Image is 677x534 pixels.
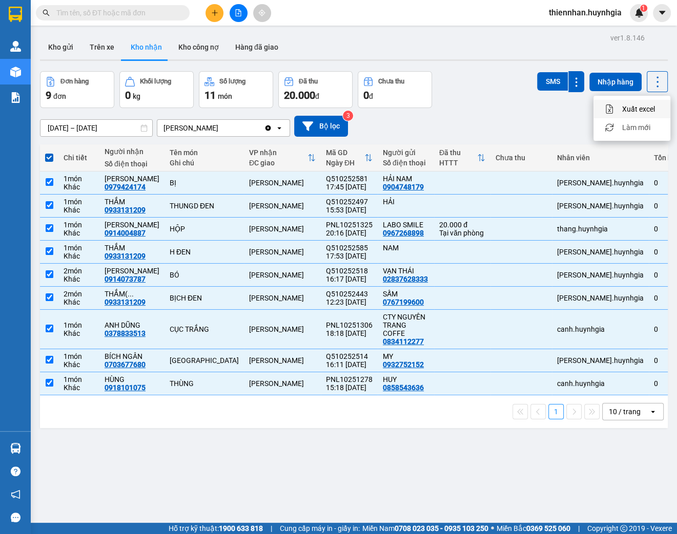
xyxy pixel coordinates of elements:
div: Ngày ĐH [326,159,364,167]
div: Người nhận [105,147,159,156]
span: ... [128,290,134,298]
div: 20.000 đ [439,221,485,229]
div: [PERSON_NAME] [249,225,316,233]
div: Khác [64,360,94,369]
button: Đơn hàng9đơn [40,71,114,108]
strong: 0708 023 035 - 0935 103 250 [395,524,488,532]
div: [PERSON_NAME] [249,202,316,210]
div: TX [170,356,239,365]
span: caret-down [658,8,667,17]
div: 15:53 [DATE] [326,206,373,214]
div: Đơn hàng [60,78,89,85]
input: Tìm tên, số ĐT hoặc mã đơn [56,7,177,18]
span: 9 [46,89,51,101]
th: Toggle SortBy [321,144,378,172]
div: THANH TÙNG [105,175,159,183]
span: Miền Nam [362,523,488,534]
button: aim [253,4,271,22]
div: 0933131209 [105,206,146,214]
div: PNL10251325 [326,221,373,229]
div: 1 món [64,244,94,252]
img: solution-icon [10,92,21,103]
div: KIM NGUYÊN [105,267,159,275]
div: Tên món [170,148,239,157]
div: Khác [64,329,94,337]
sup: 3 [343,111,353,121]
div: HỘP [170,225,239,233]
div: Khác [64,275,94,283]
div: HÙNG [105,375,159,383]
div: nguyen.huynhgia [557,294,644,302]
div: [PERSON_NAME] [249,179,316,187]
div: 0378833513 [105,329,146,337]
div: 2 món [64,267,94,275]
div: [PERSON_NAME] [249,294,316,302]
div: Chưa thu [496,154,547,162]
strong: 1900 633 818 [219,524,263,532]
div: Khác [64,183,94,191]
button: Kho công nợ [170,35,227,59]
svg: open [275,124,283,132]
button: Số lượng11món [199,71,273,108]
div: Đã thu [299,78,318,85]
div: BỊCH ĐEN [170,294,239,302]
span: copyright [620,525,627,532]
div: 1 món [64,175,94,183]
div: Q510252514 [326,352,373,360]
span: Xuất excel [622,104,655,114]
div: SẤM [383,290,429,298]
sup: 1 [640,5,647,12]
div: thang.huynhgia [557,225,644,233]
ul: Menu [593,96,670,141]
div: PNL10251278 [326,375,373,383]
span: 0 [363,89,369,101]
div: Chưa thu [378,78,404,85]
div: 0914004887 [105,229,146,237]
div: 0933131209 [105,298,146,306]
div: ĐC giao [249,159,307,167]
button: Nhập hàng [589,73,642,91]
svg: open [649,408,657,416]
button: 1 [548,404,564,419]
div: 0703677680 [105,360,146,369]
div: Khác [64,206,94,214]
button: Kho nhận [122,35,170,59]
div: BỊ [170,179,239,187]
div: THẮM [105,244,159,252]
div: CỤC TRẮNG [170,325,239,333]
button: Trên xe [81,35,122,59]
div: Q510252443 [326,290,373,298]
div: MY [383,352,429,360]
th: Toggle SortBy [434,144,490,172]
div: Q510252497 [326,198,373,206]
div: Khác [64,229,94,237]
div: 0932752152 [383,360,424,369]
div: Ghi chú [170,159,239,167]
div: 0967268898 [383,229,424,237]
span: file-add [235,9,242,16]
div: 0914073787 [105,275,146,283]
div: 18:18 [DATE] [326,329,373,337]
div: [PERSON_NAME] [249,379,316,388]
div: 12:23 [DATE] [326,298,373,306]
div: Số điện thoại [105,160,159,168]
div: MỘNG TƯỜNG [105,221,159,229]
div: Nhân viên [557,154,644,162]
div: 0933131209 [105,252,146,260]
div: Khác [64,298,94,306]
span: Cung cấp máy in - giấy in: [280,523,360,534]
span: search [43,9,50,16]
div: [PERSON_NAME] [249,248,316,256]
div: HẢI [383,198,429,206]
div: [PERSON_NAME] [163,123,218,133]
div: CTY NGUYÊN TRANG COFFE [383,313,429,337]
span: kg [133,92,140,100]
div: NAM [383,244,429,252]
div: nguyen.huynhgia [557,271,644,279]
img: logo-vxr [9,7,22,22]
div: THẮM [105,198,159,206]
img: warehouse-icon [10,443,21,454]
span: 20.000 [284,89,315,101]
div: THẮM( QUANG MINH) [105,290,159,298]
div: Mã GD [326,148,364,157]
